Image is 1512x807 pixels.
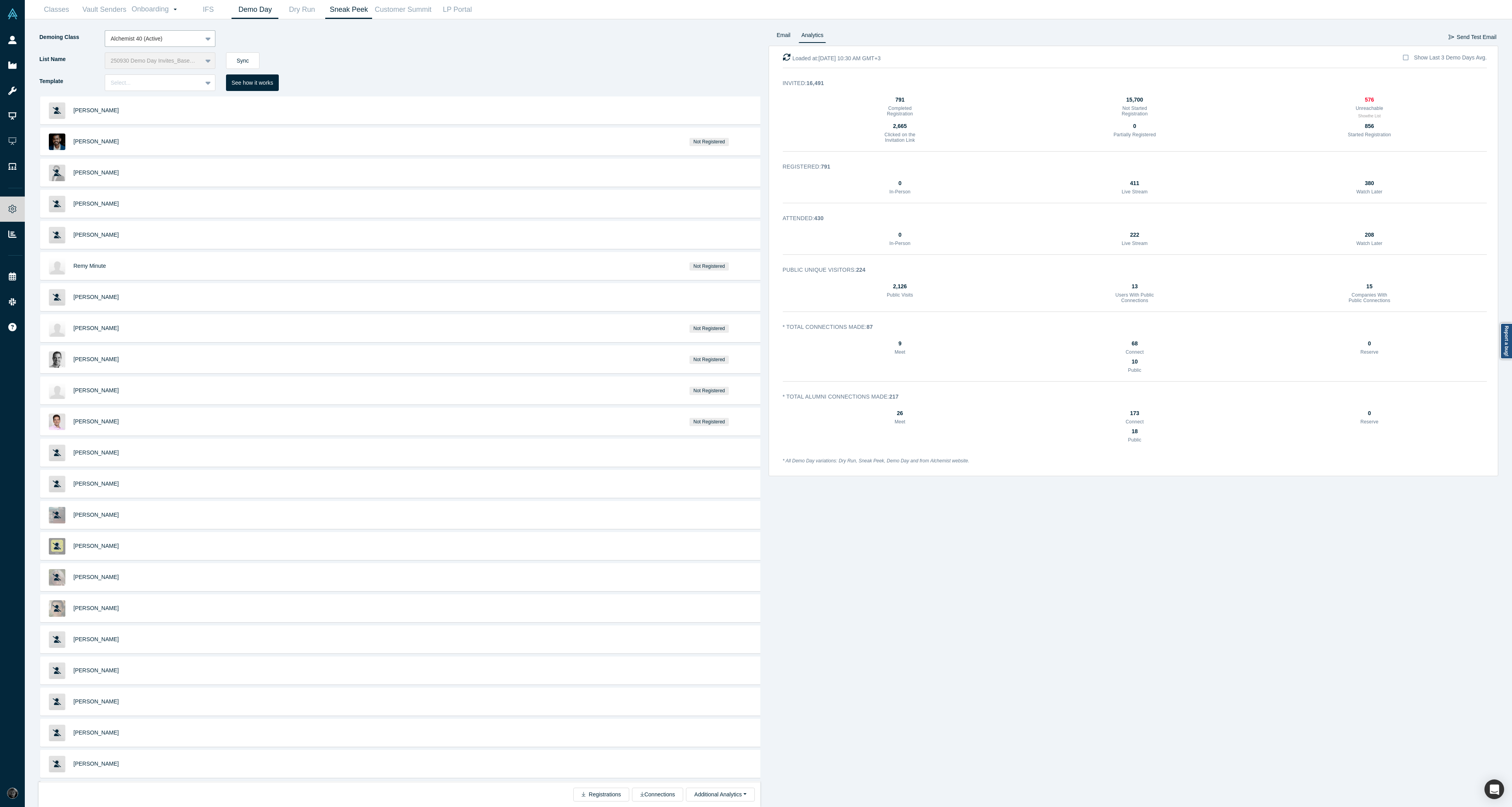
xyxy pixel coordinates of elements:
a: Vault Senders [80,0,129,19]
div: 0 [1347,409,1392,417]
a: Demo Day [232,0,278,19]
a: [PERSON_NAME] [74,138,119,145]
h3: Watch Later [1347,241,1392,246]
span: [PERSON_NAME] [74,698,119,705]
a: [PERSON_NAME] [74,729,119,736]
a: [PERSON_NAME] [74,418,119,425]
a: Sneak Peek [325,0,372,19]
a: [PERSON_NAME] [74,325,119,331]
img: Ganesh R's Profile Image [49,134,65,150]
a: [PERSON_NAME] [74,480,119,487]
span: Not Registered [689,262,729,271]
h3: Clicked on the Invitation Link [878,132,922,143]
h3: Users With Public Connections [1113,292,1157,304]
div: 0 [1113,122,1157,130]
a: [PERSON_NAME] [74,232,119,238]
button: Connections [632,788,683,801]
a: Email [774,30,793,43]
h3: Connect [1113,419,1157,425]
span: [PERSON_NAME] [74,574,119,580]
img: Pascal Mathis's Profile Image [49,351,65,368]
div: 411 [1113,179,1157,187]
button: Additional Analytics [686,788,754,801]
a: [PERSON_NAME] [74,636,119,642]
h3: Started Registration [1347,132,1392,137]
span: Not Registered [689,356,729,364]
h3: Invited : [783,79,1476,87]
h3: Meet [878,419,922,425]
div: 9 [878,339,922,348]
a: [PERSON_NAME] [74,605,119,611]
a: Dry Run [278,0,325,19]
h3: Companies With Public Connections [1347,292,1392,304]
div: Show Last 3 Demo Days Avg. [1414,54,1487,62]
a: Onboarding [129,0,185,19]
div: 2,665 [878,122,922,130]
div: 380 [1347,179,1392,187]
img: Scott Beechuk's Profile Image [49,382,65,399]
h3: * Total Connections Made : [783,323,1476,331]
div: 208 [1347,231,1392,239]
div: 26 [878,409,922,417]
label: List Name [39,52,105,66]
div: 2,126 [878,282,922,291]
a: [PERSON_NAME] [74,543,119,549]
a: [PERSON_NAME] [74,107,119,113]
div: 222 [1113,231,1157,239]
div: 173 [1113,409,1157,417]
strong: 217 [889,393,899,400]
h3: Reserve [1347,419,1392,425]
a: Classes [33,0,80,19]
h3: Completed Registration [878,106,922,117]
a: Analytics [799,30,826,43]
a: [PERSON_NAME] [74,356,119,362]
h3: Live Stream [1113,189,1157,195]
h3: Partially Registered [1113,132,1157,137]
div: 68 [1113,339,1157,348]
strong: 16,491 [806,80,824,86]
div: 576 [1347,96,1392,104]
span: Not Registered [689,387,729,395]
span: [PERSON_NAME] [74,294,119,300]
button: Registrations [573,788,629,801]
a: IFS [185,0,232,19]
div: 0 [878,231,922,239]
div: 0 [1347,339,1392,348]
h3: Live Stream [1113,241,1157,246]
a: Customer Summit [372,0,434,19]
span: Not Registered [689,325,729,333]
button: See how it works [226,74,279,91]
span: Not Registered [689,138,729,146]
a: [PERSON_NAME] [74,387,119,393]
div: 856 [1347,122,1392,130]
img: Alchemist Vault Logo [7,8,18,19]
a: [PERSON_NAME] [74,761,119,767]
img: Brad Hunstable's Profile Image [49,320,65,337]
strong: 791 [821,163,830,170]
h3: Connect [1113,349,1157,355]
h3: Not Started Registration [1113,106,1157,117]
span: [PERSON_NAME] [74,200,119,207]
a: [PERSON_NAME] [74,169,119,176]
strong: 430 [814,215,824,221]
div: 0 [878,179,922,187]
h3: Reserve [1347,349,1392,355]
h3: Unreachable [1347,106,1392,111]
a: [PERSON_NAME] [74,512,119,518]
h3: In-Person [878,241,922,246]
button: Send Test Email [1448,30,1497,44]
label: Demoing Class [39,30,105,44]
a: [PERSON_NAME] [74,449,119,456]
